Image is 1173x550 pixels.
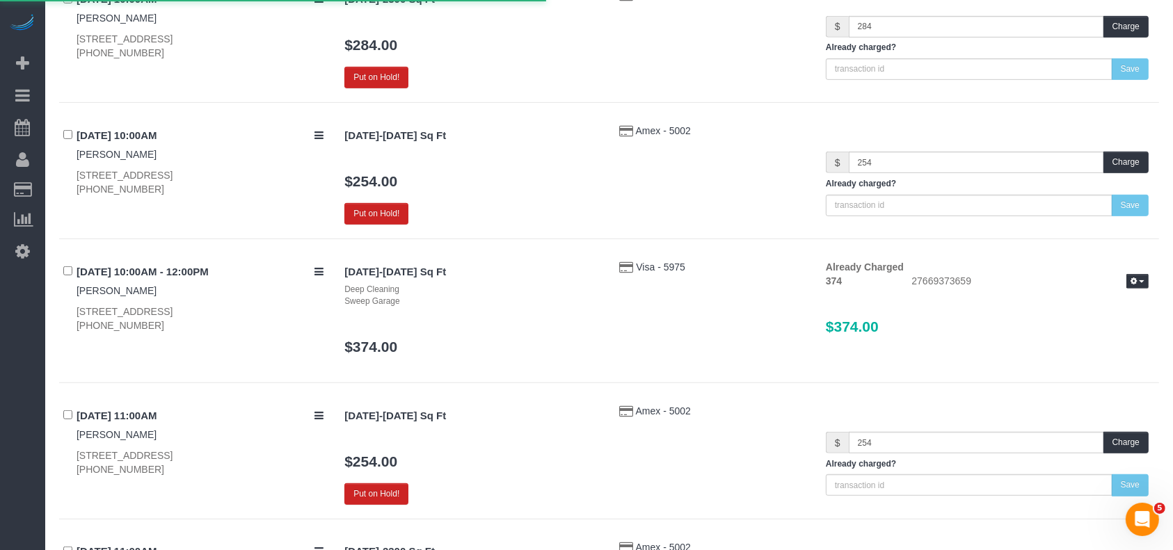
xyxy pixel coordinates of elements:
button: Put on Hold! [344,67,408,88]
a: $374.00 [344,339,397,355]
span: $ [826,152,849,173]
a: [PERSON_NAME] [77,149,157,160]
button: Charge [1103,432,1149,453]
div: [STREET_ADDRESS] [PHONE_NUMBER] [77,448,324,476]
div: Deep Cleaning [344,284,598,296]
span: $374.00 [826,318,879,334]
h4: [DATE] 10:00AM - 12:00PM [77,266,324,278]
a: $254.00 [344,173,397,189]
strong: 374 [826,275,842,286]
span: $ [826,432,849,453]
h5: Already charged? [826,460,1149,469]
a: $254.00 [344,453,397,469]
a: [PERSON_NAME] [77,429,157,440]
h4: [DATE] 11:00AM [77,410,324,422]
h4: [DATE]-[DATE] Sq Ft [344,130,598,142]
button: Put on Hold! [344,203,408,225]
a: $284.00 [344,37,397,53]
h4: [DATE]-[DATE] Sq Ft [344,410,598,422]
input: transaction id [826,58,1112,80]
input: transaction id [826,195,1112,216]
a: Amex - 5002 [636,125,691,136]
div: [STREET_ADDRESS] [PHONE_NUMBER] [77,305,324,332]
input: transaction id [826,474,1112,496]
h4: [DATE] 10:00AM [77,130,324,142]
div: 27669373659 [901,274,1159,291]
h4: [DATE]-[DATE] Sq Ft [344,266,598,278]
div: Sweep Garage [344,296,598,307]
a: [PERSON_NAME] [77,13,157,24]
img: Automaid Logo [8,14,36,33]
div: [STREET_ADDRESS] [PHONE_NUMBER] [77,168,324,196]
span: 5 [1154,503,1165,514]
button: Charge [1103,152,1149,173]
h5: Already charged? [826,179,1149,188]
h5: Already charged? [826,43,1149,52]
a: Amex - 5002 [636,405,691,416]
a: Visa - 5975 [636,261,685,273]
a: [PERSON_NAME] [77,285,157,296]
strong: Already Charged [826,261,904,273]
div: [STREET_ADDRESS] [PHONE_NUMBER] [77,32,324,60]
button: Put on Hold! [344,483,408,505]
iframe: Intercom live chat [1126,503,1159,536]
button: Charge [1103,16,1149,38]
span: $ [826,16,849,38]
